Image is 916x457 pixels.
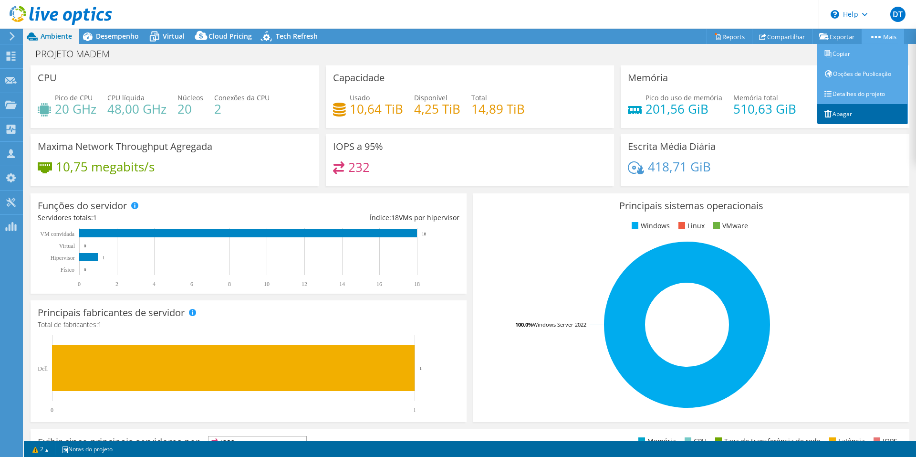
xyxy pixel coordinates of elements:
span: Núcleos [177,93,203,102]
span: CPU líquida [107,93,145,102]
span: Pico de CPU [55,93,93,102]
text: 1 [413,407,416,414]
li: Memória [636,436,676,446]
text: 0 [84,244,86,248]
span: 1 [93,213,97,222]
h3: Maxima Network Throughput Agregada [38,141,212,152]
a: 2 [26,443,55,455]
tspan: Windows Server 2022 [533,321,586,328]
span: Ambiente [41,32,72,41]
h4: 10,75 megabits/s [56,161,155,172]
li: CPU [682,436,707,446]
span: Tech Refresh [276,32,318,41]
li: Windows [629,221,670,231]
h3: Memória [628,73,668,83]
h4: 232 [348,162,370,172]
h3: IOPS a 95% [333,141,383,152]
span: Desempenho [96,32,139,41]
a: Apagar [817,104,908,124]
div: Índice: VMs por hipervisor [249,213,459,223]
span: Total [471,93,487,102]
h4: 20 [177,104,203,114]
h4: Total de fabricantes: [38,319,459,330]
text: 14 [339,281,345,287]
h4: 10,64 TiB [350,104,403,114]
span: IOPS [208,436,306,448]
span: Memória total [733,93,778,102]
li: IOPS [871,436,897,446]
li: VMware [711,221,748,231]
text: 1 [419,365,422,371]
a: Detalhes do projeto [817,84,908,104]
text: 10 [264,281,270,287]
text: 18 [422,232,427,236]
h4: 201,56 GiB [645,104,722,114]
span: Disponível [414,93,448,102]
text: 1 [103,255,105,260]
text: 4 [153,281,156,287]
span: Cloud Pricing [208,32,252,41]
a: Notas do projeto [55,443,119,455]
span: 18 [391,213,399,222]
li: Linux [676,221,705,231]
h4: 20 GHz [55,104,96,114]
text: 6 [190,281,193,287]
div: Servidores totais: [38,213,249,223]
text: 0 [78,281,81,287]
text: 12 [302,281,307,287]
h3: CPU [38,73,57,83]
a: Reports [707,29,752,44]
text: 0 [51,407,53,414]
h4: 4,25 TiB [414,104,460,114]
text: Virtual [59,243,75,249]
span: Conexões da CPU [214,93,270,102]
h3: Escrita Média Diária [628,141,716,152]
span: Pico do uso de memória [645,93,722,102]
li: Latência [827,436,865,446]
li: Taxa de transferência de rede [713,436,821,446]
a: Exportar [812,29,862,44]
text: VM convidada [40,231,74,237]
h4: 2 [214,104,270,114]
svg: \n [831,10,839,19]
h3: Capacidade [333,73,385,83]
h3: Principais fabricantes de servidor [38,308,185,318]
text: Hipervisor [51,255,75,261]
h1: PROJETO MADEM [31,49,125,59]
span: 1 [98,320,102,329]
text: Dell [38,365,48,372]
a: Copiar [817,44,908,64]
tspan: 100.0% [515,321,533,328]
text: 18 [414,281,420,287]
span: Usado [350,93,370,102]
text: 0 [84,267,86,272]
tspan: Físico [61,266,74,273]
span: Virtual [163,32,185,41]
h3: Principais sistemas operacionais [480,201,902,211]
h4: 418,71 GiB [648,161,711,172]
h4: 14,89 TiB [471,104,525,114]
h4: 48,00 GHz [107,104,167,114]
text: 16 [376,281,382,287]
h4: 510,63 GiB [733,104,796,114]
a: Opções de Publicação [817,64,908,84]
text: 8 [228,281,231,287]
text: 2 [115,281,118,287]
a: Compartilhar [752,29,812,44]
h3: Funções do servidor [38,201,127,211]
span: DT [890,7,906,22]
a: Mais [862,29,904,44]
